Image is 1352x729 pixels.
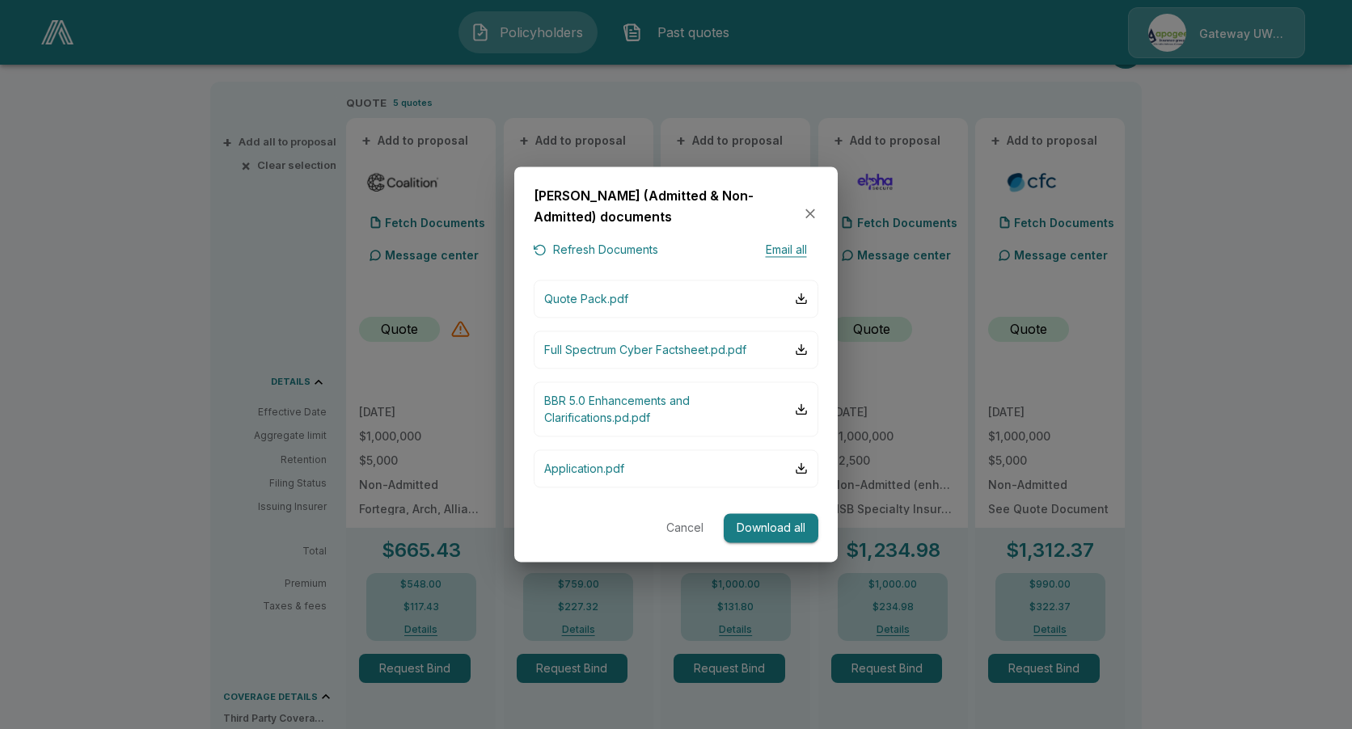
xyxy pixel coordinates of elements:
button: Refresh Documents [534,241,658,261]
button: BBR 5.0 Enhancements and Clarifications.pd.pdf [534,381,818,436]
button: Download all [724,513,818,543]
button: Application.pdf [534,449,818,487]
h6: [PERSON_NAME] (Admitted & Non-Admitted) documents [534,186,802,227]
button: Full Spectrum Cyber Factsheet.pd.pdf [534,331,818,369]
p: Application.pdf [544,460,624,477]
button: Cancel [659,513,711,543]
p: BBR 5.0 Enhancements and Clarifications.pd.pdf [544,392,795,426]
button: Quote Pack.pdf [534,280,818,318]
p: Full Spectrum Cyber Factsheet.pd.pdf [544,341,746,358]
p: Quote Pack.pdf [544,290,628,307]
button: Email all [754,241,818,261]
